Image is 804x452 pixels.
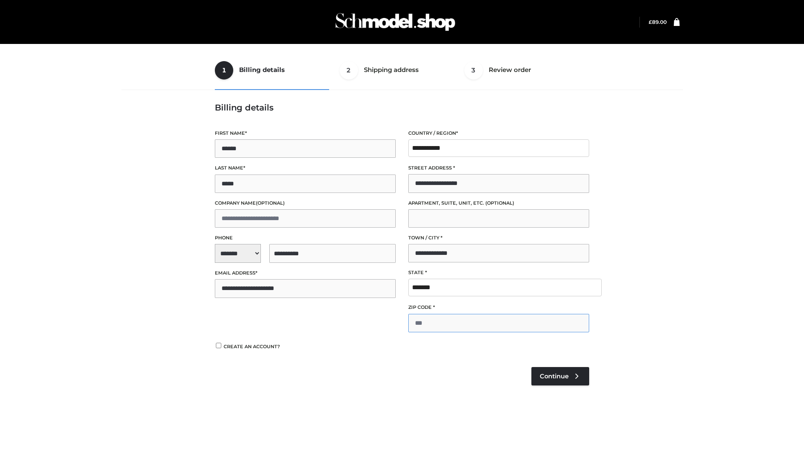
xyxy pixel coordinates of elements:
label: Email address [215,269,396,277]
label: Apartment, suite, unit, etc. [408,199,589,207]
span: Create an account? [224,344,280,349]
input: Create an account? [215,343,222,348]
label: Town / City [408,234,589,242]
bdi: 89.00 [649,19,667,25]
label: First name [215,129,396,137]
a: Continue [531,367,589,385]
label: Street address [408,164,589,172]
label: State [408,269,589,277]
span: £ [649,19,652,25]
label: Company name [215,199,396,207]
span: (optional) [256,200,285,206]
a: £89.00 [649,19,667,25]
span: (optional) [485,200,514,206]
h3: Billing details [215,103,589,113]
label: Country / Region [408,129,589,137]
span: Continue [540,372,569,380]
label: ZIP Code [408,303,589,311]
label: Phone [215,234,396,242]
img: Schmodel Admin 964 [332,5,458,39]
label: Last name [215,164,396,172]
